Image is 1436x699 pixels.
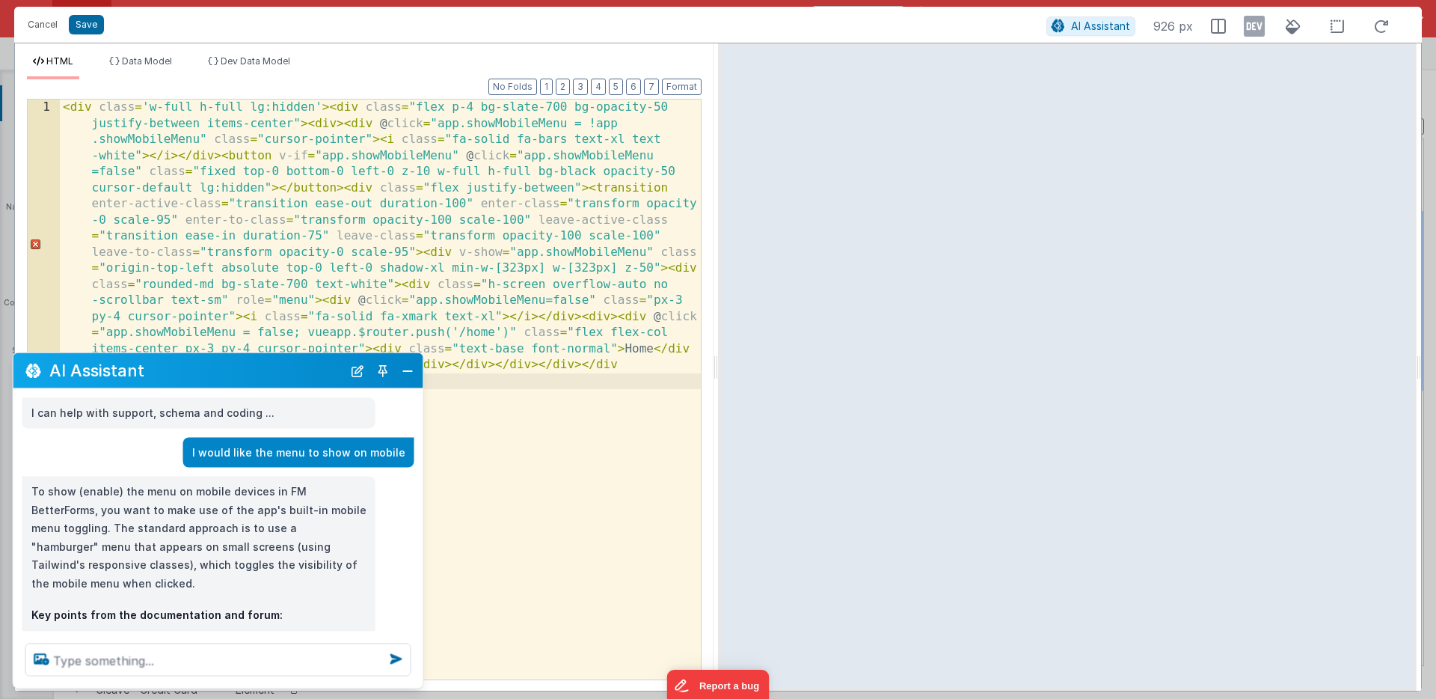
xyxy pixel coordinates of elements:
[46,55,73,67] span: HTML
[1071,19,1130,32] span: AI Assistant
[626,79,641,95] button: 6
[1153,17,1193,35] span: 926 px
[609,79,623,95] button: 5
[573,79,588,95] button: 3
[644,79,659,95] button: 7
[488,79,537,95] button: No Folds
[122,55,172,67] span: Data Model
[347,360,368,381] button: New Chat
[398,360,417,381] button: Close
[591,79,606,95] button: 4
[221,55,290,67] span: Dev Data Model
[540,79,553,95] button: 1
[31,608,283,620] strong: Key points from the documentation and forum:
[69,15,104,34] button: Save
[1046,16,1135,36] button: AI Assistant
[556,79,570,95] button: 2
[192,443,405,462] p: I would like the menu to show on mobile
[31,404,366,423] p: I can help with support, schema and coding ...
[31,483,366,593] p: To show (enable) the menu on mobile devices in FM BetterForms, you want to make use of the app's ...
[20,14,65,35] button: Cancel
[372,360,393,381] button: Toggle Pin
[28,100,60,389] div: 1
[662,79,702,95] button: Format
[49,361,343,379] h2: AI Assistant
